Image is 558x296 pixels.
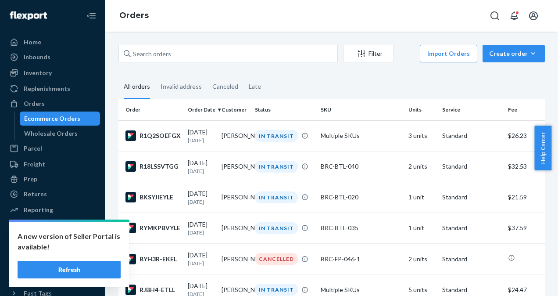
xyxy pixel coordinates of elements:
a: Orders [5,97,100,111]
div: BKSYJIEYLE [125,192,181,202]
div: BRC-BTL-040 [321,162,401,171]
div: BYH3R-EKEL [125,254,181,264]
div: BRC-BTL-020 [321,193,401,202]
p: A new version of Seller Portal is available! [18,231,121,252]
button: Open account menu [525,7,542,25]
a: Reporting [5,203,100,217]
div: IN TRANSIT [255,161,298,173]
p: Standard [442,162,501,171]
div: IN TRANSIT [255,191,298,203]
div: Wholesale Orders [24,129,78,138]
a: Inbounds [5,50,100,64]
a: Returns [5,187,100,201]
div: Filter [343,49,393,58]
td: 1 unit [405,182,439,213]
td: [PERSON_NAME] [218,151,252,182]
a: Add Integration [5,265,100,275]
th: Order [118,99,184,120]
a: Wholesale Orders [20,126,100,141]
td: Multiple SKUs [317,120,405,151]
button: Open Search Box [486,7,504,25]
a: Parcel [5,141,100,155]
div: R18LSSVTGG [125,161,181,172]
div: [DATE] [188,159,215,175]
div: Parcel [24,144,42,153]
img: Flexport logo [10,11,47,20]
div: Ecommerce Orders [24,114,80,123]
input: Search orders [118,45,338,62]
div: IN TRANSIT [255,222,298,234]
a: Prep [5,172,100,186]
th: Units [405,99,439,120]
div: Customer [222,106,248,113]
button: Close Navigation [82,7,100,25]
div: Create order [489,49,538,58]
button: Integrations [5,247,100,261]
div: Inventory [24,69,52,77]
div: Orders [24,99,45,108]
button: Help Center [534,126,551,170]
div: BRC-FP-046-1 [321,255,401,264]
div: [DATE] [188,220,215,236]
ol: breadcrumbs [112,3,156,29]
td: 2 units [405,151,439,182]
td: $21.59 [504,182,557,213]
div: RYMKPBVYLE [125,223,181,233]
td: 3 units [405,120,439,151]
td: $37.59 [504,213,557,243]
div: [DATE] [188,189,215,206]
th: Status [251,99,317,120]
div: RJBH4-ETLL [125,285,181,295]
p: [DATE] [188,198,215,206]
a: Home [5,35,100,49]
td: $32.53 [504,151,557,182]
a: Ecommerce Orders [20,112,100,126]
p: [DATE] [188,229,215,236]
div: Canceled [212,75,238,98]
p: Standard [442,255,501,264]
div: Invalid address [161,75,202,98]
div: [DATE] [188,251,215,267]
button: Import Orders [420,45,477,62]
a: Billing [5,219,100,233]
div: R1Q2SOEFGX [125,130,181,141]
div: IN TRANSIT [255,130,298,142]
td: 2 units [405,244,439,274]
div: Home [24,38,41,47]
td: [PERSON_NAME] [218,120,252,151]
div: Freight [24,160,45,169]
div: Replenishments [24,84,70,93]
p: [DATE] [188,167,215,175]
button: Filter [343,45,394,62]
div: BRC-BTL-035 [321,224,401,232]
p: Standard [442,285,501,294]
div: Returns [24,190,47,199]
div: [DATE] [188,128,215,144]
td: 1 unit [405,213,439,243]
td: $26.23 [504,120,557,151]
td: [PERSON_NAME] [218,182,252,213]
p: [DATE] [188,137,215,144]
div: Reporting [24,206,53,214]
p: [DATE] [188,260,215,267]
a: Freight [5,157,100,171]
button: Open notifications [505,7,523,25]
td: [PERSON_NAME] [218,213,252,243]
td: [PERSON_NAME] [218,244,252,274]
th: SKU [317,99,405,120]
div: Prep [24,175,37,184]
p: Standard [442,224,501,232]
th: Service [439,99,504,120]
p: Standard [442,131,501,140]
a: Replenishments [5,82,100,96]
div: Late [249,75,261,98]
th: Order Date [184,99,218,120]
p: Standard [442,193,501,202]
div: IN TRANSIT [255,284,298,296]
th: Fee [504,99,557,120]
div: All orders [124,75,150,99]
a: Inventory [5,66,100,80]
div: CANCELLED [255,253,298,265]
div: Inbounds [24,53,50,61]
